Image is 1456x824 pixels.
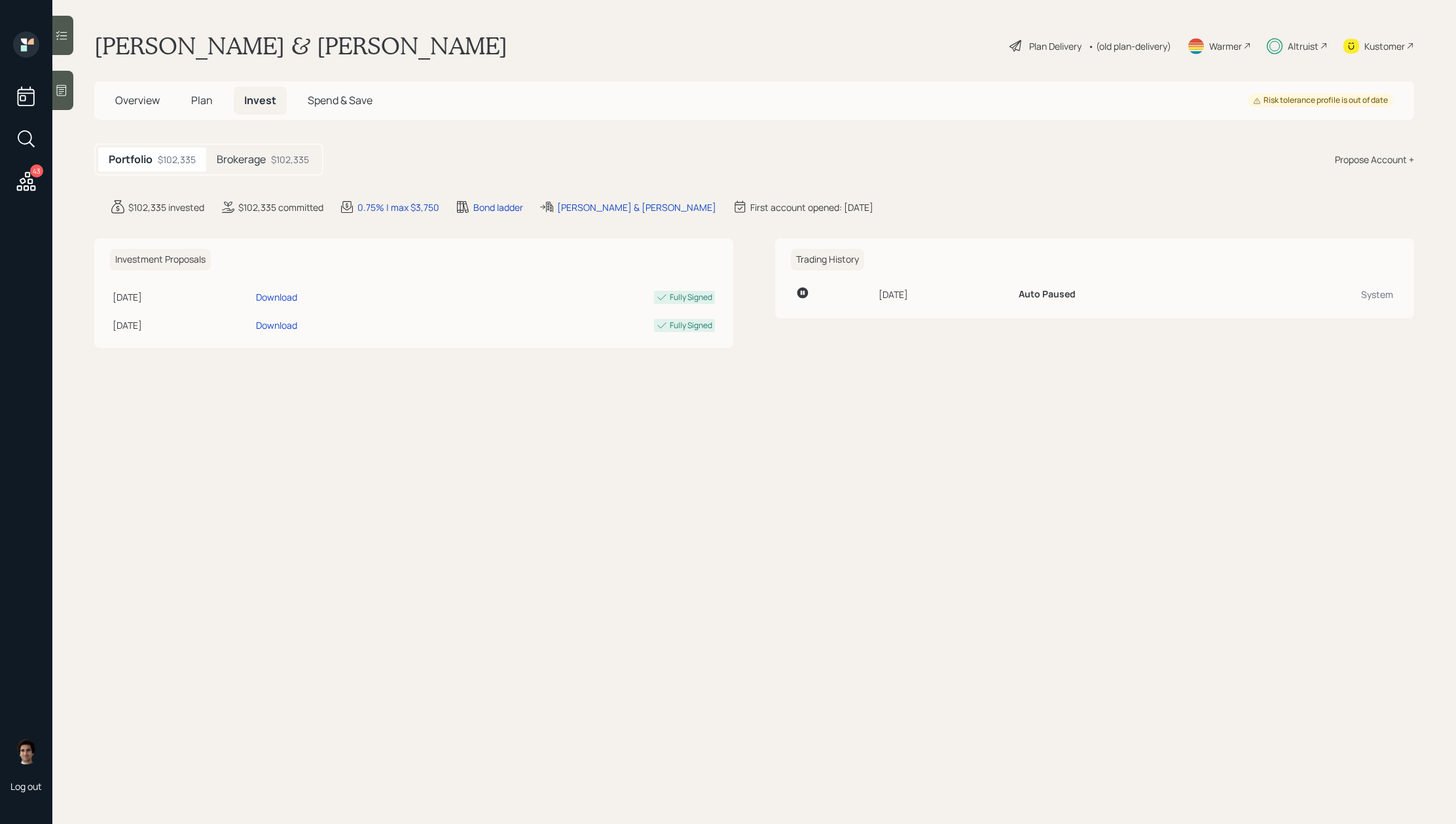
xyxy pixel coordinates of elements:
h5: Portfolio [109,153,153,166]
div: Fully Signed [670,291,712,303]
img: harrison-schaefer-headshot-2.png [13,738,39,764]
div: Propose Account + [1335,153,1414,166]
span: Overview [115,93,160,107]
div: First account opened: [DATE] [750,200,873,214]
div: [DATE] [113,290,251,304]
span: Spend & Save [308,93,373,107]
h1: [PERSON_NAME] & [PERSON_NAME] [94,31,507,60]
h6: Trading History [791,249,864,271]
div: [DATE] [113,318,251,332]
div: Download [256,290,297,304]
div: Altruist [1288,39,1319,53]
div: 0.75% | max $3,750 [357,200,439,214]
h6: Investment Proposals [110,249,211,271]
h5: Brokerage [217,153,266,166]
div: Risk tolerance profile is out of date [1253,95,1388,106]
div: Bond ladder [473,200,523,214]
div: Warmer [1209,39,1242,53]
div: [DATE] [879,288,1008,301]
div: 43 [30,164,43,178]
div: $102,335 [158,153,196,166]
div: Download [256,318,297,332]
div: System [1254,288,1393,301]
div: Log out [10,780,42,793]
div: Plan Delivery [1029,39,1082,53]
div: Fully Signed [670,320,712,331]
div: Kustomer [1364,39,1405,53]
h6: Auto Paused [1019,289,1076,300]
div: $102,335 invested [128,200,204,214]
span: Invest [244,93,276,107]
div: $102,335 committed [238,200,323,214]
div: • (old plan-delivery) [1088,39,1171,53]
div: [PERSON_NAME] & [PERSON_NAME] [557,200,716,214]
span: Plan [191,93,213,107]
div: $102,335 [271,153,309,166]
